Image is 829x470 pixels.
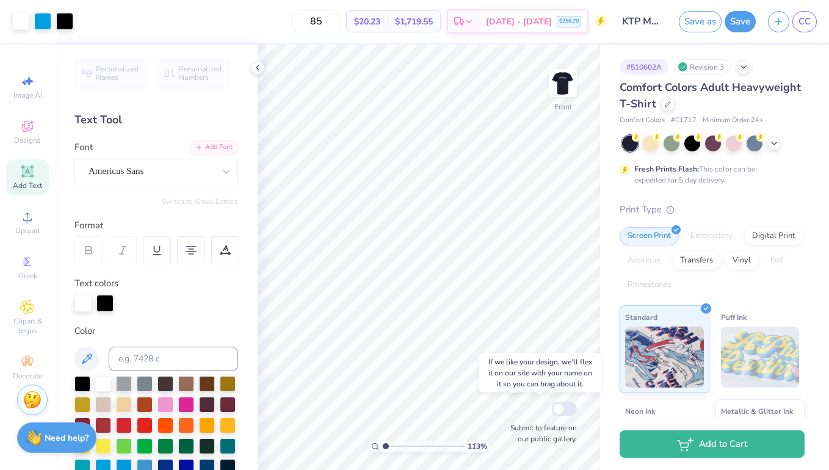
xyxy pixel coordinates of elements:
div: Front [554,101,572,112]
button: Save [725,11,756,32]
img: Front [551,71,575,95]
div: # 510602A [620,59,668,74]
div: Vinyl [725,251,759,270]
span: $1,719.55 [395,15,433,28]
div: Color [74,324,238,338]
input: Untitled Design [613,9,673,34]
span: $20.23 [354,15,380,28]
strong: Need help? [45,432,89,444]
div: This color can be expedited for 5 day delivery. [634,164,784,186]
label: Font [74,140,93,154]
div: Rhinestones [620,276,679,294]
strong: Fresh Prints Flash: [634,164,699,174]
span: Personalized Names [96,65,139,82]
input: e.g. 7428 c [109,347,238,371]
div: Embroidery [682,227,740,245]
button: Save as [679,11,722,32]
span: 113 % [468,441,487,452]
span: [DATE] - [DATE] [486,15,552,28]
div: Screen Print [620,227,679,245]
label: Submit to feature on our public gallery. [504,422,577,444]
div: Applique [620,251,668,270]
div: If we like your design, we'll flex it on our site with your name on it so you can brag about it. [479,353,601,392]
span: $256.70 [559,17,579,26]
span: Comfort Colors Adult Heavyweight T-Shirt [620,80,801,111]
span: Metallic & Glitter Ink [721,405,793,418]
span: Decorate [13,371,42,381]
img: Puff Ink [721,327,800,388]
div: Revision 3 [675,59,731,74]
div: Print Type [620,203,805,217]
div: Format [74,219,239,233]
span: Minimum Order: 24 + [703,115,764,126]
span: Add Text [13,181,42,190]
span: CC [798,15,811,29]
div: Foil [762,251,791,270]
span: Image AI [13,90,42,100]
span: Clipart & logos [6,316,49,336]
span: Comfort Colors [620,115,665,126]
img: Standard [625,327,704,388]
span: # C1717 [671,115,697,126]
span: Personalized Numbers [179,65,222,82]
span: Standard [625,311,657,324]
span: Puff Ink [721,311,747,324]
label: Text colors [74,277,118,291]
div: Digital Print [744,227,803,245]
button: Add to Cart [620,430,805,458]
div: Add Font [190,140,238,154]
div: Text Tool [74,112,238,128]
a: CC [792,11,817,32]
input: – – [292,10,340,32]
span: Designs [14,136,41,145]
span: Upload [15,226,40,236]
span: Greek [18,271,37,281]
button: Switch to Greek Letters [162,197,238,206]
span: Neon Ink [625,405,655,418]
div: Transfers [672,251,721,270]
